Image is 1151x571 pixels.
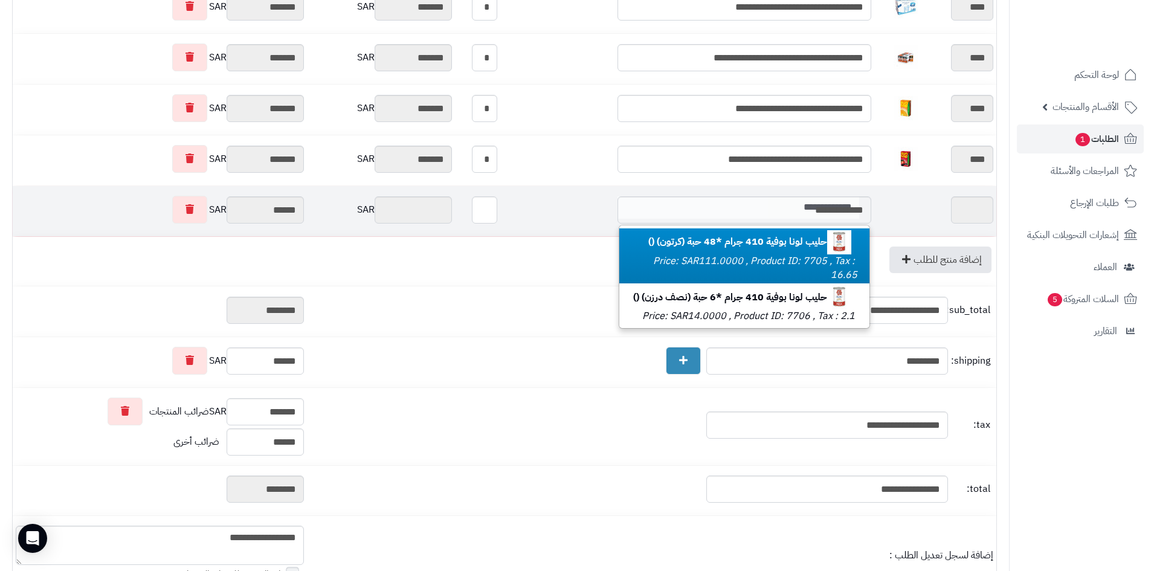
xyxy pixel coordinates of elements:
[1094,259,1117,276] span: العملاء
[889,247,991,273] a: إضافة منتج للطلب
[1017,285,1144,314] a: السلات المتروكة5
[310,196,452,224] div: SAR
[1017,156,1144,185] a: المراجعات والأسئلة
[1017,189,1144,218] a: طلبات الإرجاع
[827,285,851,309] img: 1747315585-evaporated_milk_luna_full_fat_ev-40x40.jpg
[310,95,452,122] div: SAR
[951,418,990,432] span: tax:
[1046,291,1119,308] span: السلات المتروكة
[894,45,918,69] img: 1747753193-b629fba5-3101-4607-8c76-c246a9db-40x40.jpg
[1069,32,1140,57] img: logo-2.png
[1017,60,1144,89] a: لوحة التحكم
[1094,323,1117,340] span: التقارير
[1074,131,1119,147] span: الطلبات
[648,234,857,249] b: حليب لونا بوفية 410 جرام *48 حبة (كرتون) ()
[1074,66,1119,83] span: لوحة التحكم
[653,254,857,282] small: Price: SAR111.0000 , Product ID: 7705 , Tax : 16.65
[16,398,304,425] div: SAR
[1070,195,1119,211] span: طلبات الإرجاع
[16,94,304,122] div: SAR
[894,96,918,120] img: 1748071204-18086a24-7df5-4f50-b8e5-59458292-40x40.jpg
[1017,124,1144,153] a: الطلبات1
[1075,133,1090,146] span: 1
[149,405,209,419] span: ضرائب المنتجات
[310,549,993,563] div: إضافة لسجل تعديل الطلب :
[16,145,304,173] div: SAR
[1053,98,1119,115] span: الأقسام والمنتجات
[1017,317,1144,346] a: التقارير
[1051,163,1119,179] span: المراجعات والأسئلة
[951,354,990,368] span: shipping:
[951,303,990,317] span: sub_total:
[827,230,851,254] img: 1747315478-evaporated_milk_luna_full_fat_ev-40x40.jpg
[1048,293,1062,306] span: 5
[1027,227,1119,244] span: إشعارات التحويلات البنكية
[310,44,452,71] div: SAR
[16,196,304,224] div: SAR
[1017,253,1144,282] a: العملاء
[894,147,918,171] img: 1748071393-8de05d7b-fa8c-4486-b5bb-627122c7-40x40.jpg
[310,146,452,173] div: SAR
[16,44,304,71] div: SAR
[173,434,219,449] span: ضرائب أخرى
[18,524,47,553] div: Open Intercom Messenger
[1017,221,1144,250] a: إشعارات التحويلات البنكية
[951,482,990,496] span: total:
[633,290,857,305] b: حليب لونا بوفية 410 جرام *6 حبة (نصف درزن) ()
[16,347,304,375] div: SAR
[642,309,855,323] small: Price: SAR14.0000 , Product ID: 7706 , Tax : 2.1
